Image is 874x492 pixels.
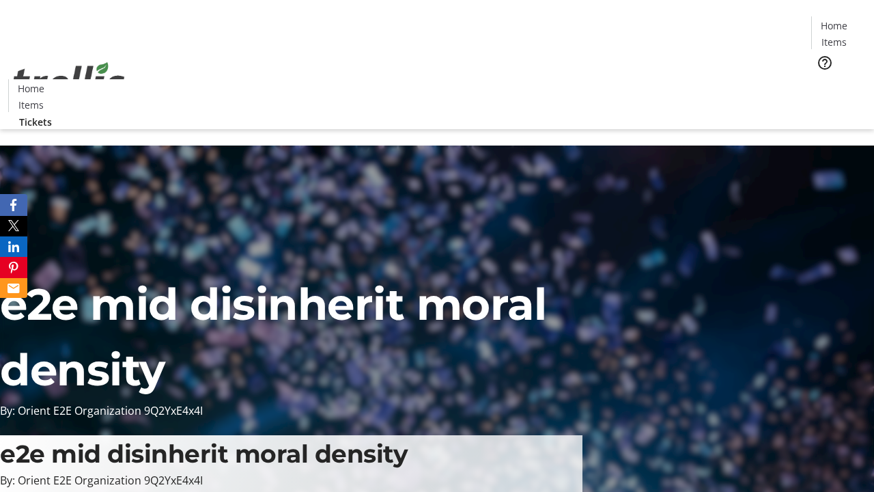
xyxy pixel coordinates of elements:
span: Home [18,81,44,96]
a: Home [812,18,856,33]
span: Tickets [822,79,855,94]
a: Tickets [8,115,63,129]
a: Home [9,81,53,96]
button: Help [811,49,838,77]
a: Items [812,35,856,49]
a: Items [9,98,53,112]
a: Tickets [811,79,866,94]
span: Items [821,35,847,49]
img: Orient E2E Organization 9Q2YxE4x4I's Logo [8,47,130,115]
span: Items [18,98,44,112]
span: Tickets [19,115,52,129]
span: Home [821,18,847,33]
